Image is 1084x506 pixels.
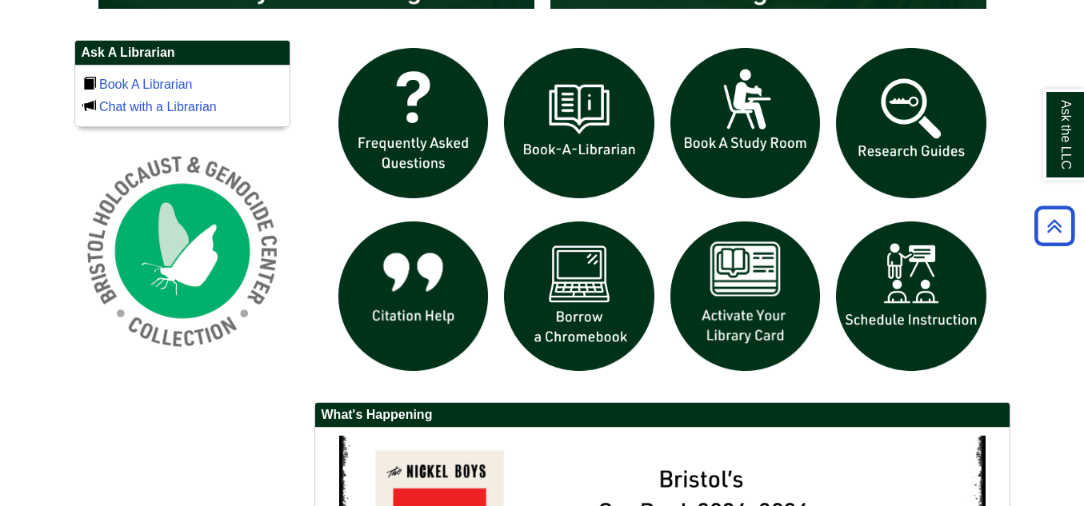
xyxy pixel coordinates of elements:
img: activate Library Card icon links to form to activate student ID into library card [662,213,829,380]
h2: Ask A Librarian [75,41,290,66]
img: Holocaust and Genocide Collection [74,143,290,359]
a: Book A Librarian [99,78,193,91]
div: slideshow [330,40,994,386]
img: Borrow a chromebook icon links to the borrow a chromebook web page [496,213,662,380]
img: frequently asked questions [330,40,497,206]
a: Chat with a Librarian [99,100,217,114]
img: book a study room icon links to book a study room web page [662,40,829,206]
a: Back to Top [1029,215,1080,237]
h2: What's Happening [315,403,1010,428]
img: Research Guides icon links to research guides web page [828,40,994,206]
img: citation help icon links to citation help guide page [330,213,497,380]
img: For faculty. Schedule Library Instruction icon links to form. [828,213,994,380]
img: Book a Librarian icon links to book a librarian web page [496,40,662,206]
